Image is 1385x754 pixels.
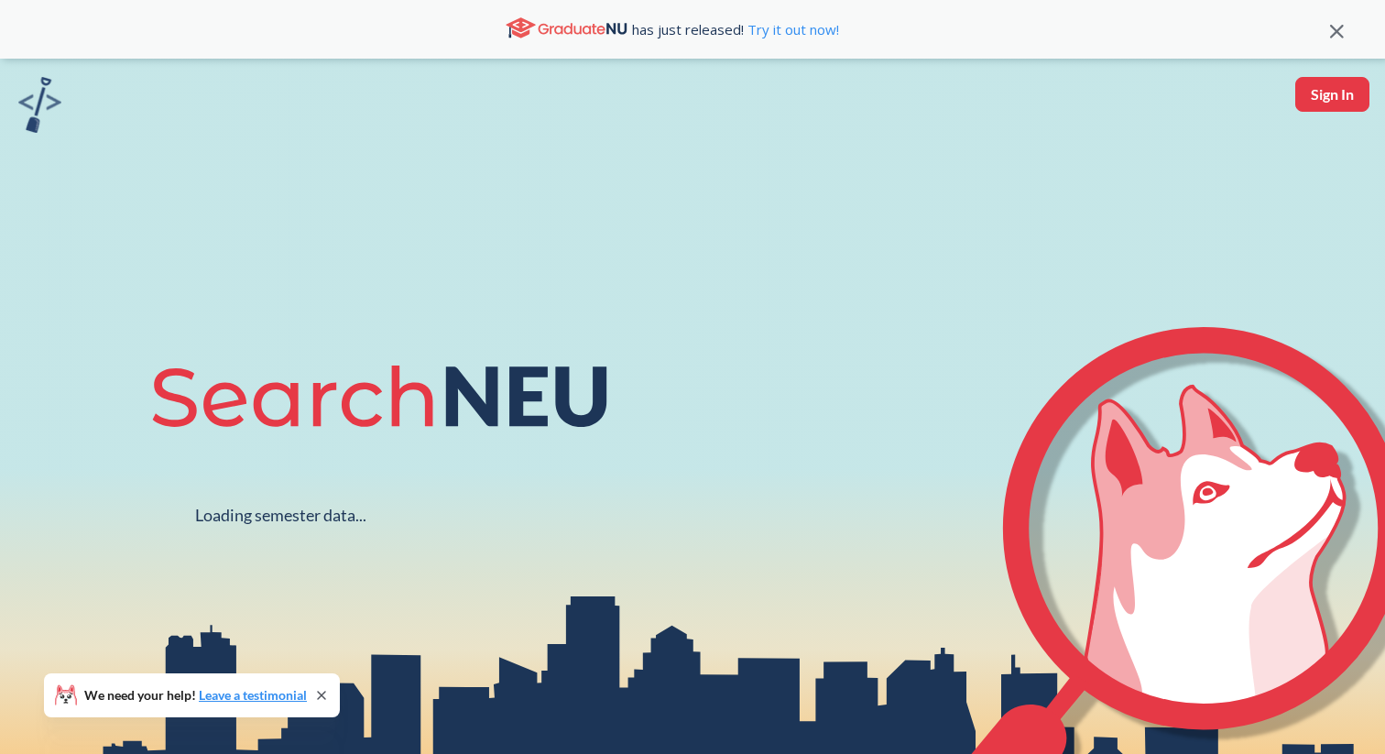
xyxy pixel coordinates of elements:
[18,77,61,138] a: sandbox logo
[199,687,307,703] a: Leave a testimonial
[744,20,839,38] a: Try it out now!
[1295,77,1369,112] button: Sign In
[632,19,839,39] span: has just released!
[84,689,307,702] span: We need your help!
[18,77,61,133] img: sandbox logo
[195,505,366,526] div: Loading semester data...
